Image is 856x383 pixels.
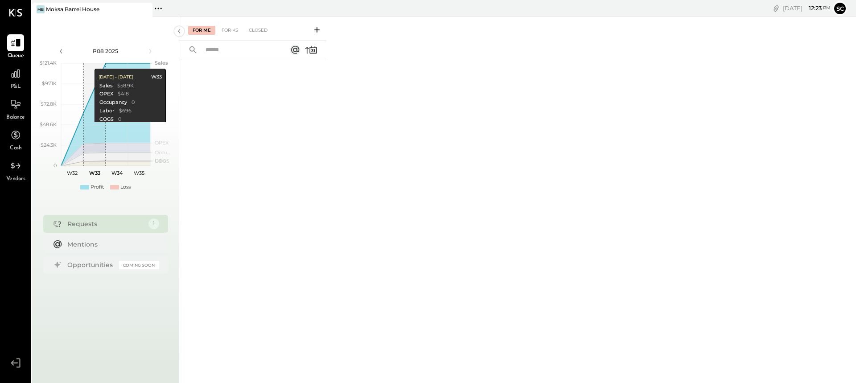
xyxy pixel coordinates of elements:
text: W35 [134,170,144,176]
text: $72.8K [41,101,57,107]
text: W33 [89,170,100,176]
text: W34 [111,170,123,176]
div: Labor [99,107,114,115]
span: Queue [8,52,24,60]
div: For Me [188,26,215,35]
a: Balance [0,96,31,122]
text: Occu... [155,149,170,156]
a: Vendors [0,157,31,183]
span: P&L [11,83,21,91]
text: Sales [155,60,168,66]
div: Mentions [67,240,155,249]
div: [DATE] [783,4,831,12]
div: For KS [217,26,243,35]
div: COGS [99,116,113,123]
div: Occupancy [99,99,127,106]
text: 0 [53,162,57,169]
div: 1 [148,218,159,229]
a: Cash [0,127,31,152]
div: [DATE] - [DATE] [98,74,133,80]
span: Cash [10,144,21,152]
a: P&L [0,65,31,91]
div: W33 [151,74,161,81]
div: OPEX [99,91,113,98]
div: MB [37,5,45,13]
span: Vendors [6,175,25,183]
div: Sales [99,82,112,90]
div: 0 [118,116,121,123]
text: $24.3K [41,142,57,148]
a: Queue [0,34,31,60]
div: Loss [120,184,131,191]
div: copy link [772,4,781,13]
div: Closed [244,26,272,35]
div: Moksa Barrel House [46,5,99,13]
button: sc [833,1,847,16]
div: Requests [67,219,144,228]
div: $418 [117,91,128,98]
text: OPEX [155,140,169,146]
div: 0 [131,99,134,106]
div: $58.9K [117,82,133,90]
text: $97.1K [42,80,57,86]
text: $48.6K [40,121,57,128]
span: Balance [6,114,25,122]
text: Labor [155,157,168,164]
div: Opportunities [67,260,115,269]
div: Coming Soon [119,261,159,269]
text: COGS [155,158,169,164]
text: W32 [67,170,78,176]
text: $121.4K [40,60,57,66]
div: P08 2025 [68,47,144,55]
div: $696 [119,107,131,115]
div: Profit [91,184,104,191]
